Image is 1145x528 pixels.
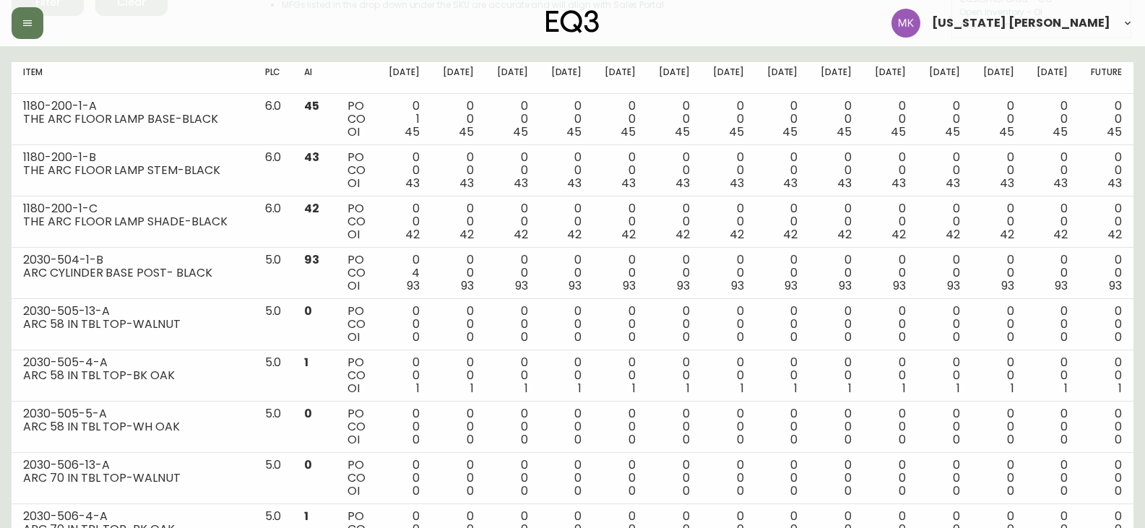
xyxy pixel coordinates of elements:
div: 0 0 [983,356,1014,395]
div: 0 0 [1091,202,1122,241]
div: 0 0 [659,151,690,190]
span: 93 [1055,277,1068,294]
div: 0 0 [929,100,960,139]
div: 0 0 [929,202,960,241]
div: 0 4 [389,254,420,293]
div: ARC 58 IN TBL TOP-BK OAK [23,369,242,382]
div: 0 0 [983,202,1014,241]
span: 0 [1060,329,1068,345]
span: 0 [790,482,798,499]
div: 0 0 [983,407,1014,446]
div: 0 0 [875,151,906,190]
span: 93 [839,277,852,294]
span: 93 [304,251,319,268]
span: 0 [521,329,528,345]
span: 43 [405,175,420,191]
span: 42 [891,226,906,243]
span: 0 [628,431,636,448]
span: 42 [514,226,528,243]
div: 0 0 [821,305,852,344]
div: 0 0 [713,305,744,344]
div: 0 0 [875,407,906,446]
td: 5.0 [254,248,293,299]
span: 0 [412,329,420,345]
div: 0 0 [551,254,582,293]
span: 0 [467,482,474,499]
span: 0 [467,329,474,345]
span: 0 [953,329,960,345]
div: 0 0 [821,254,852,293]
div: 0 0 [713,100,744,139]
div: 0 0 [551,407,582,446]
span: 1 [686,380,690,397]
div: 0 0 [551,202,582,241]
span: 0 [467,431,474,448]
span: 43 [675,175,690,191]
th: [DATE] [756,62,810,94]
div: PO CO [347,356,366,395]
span: 1 [740,380,744,397]
div: 0 0 [605,356,636,395]
div: 0 0 [1037,151,1068,190]
div: ARC 58 IN TBL TOP-WALNUT [23,318,242,331]
div: 0 0 [389,151,420,190]
span: 42 [1000,226,1014,243]
span: 0 [844,329,852,345]
div: 0 0 [389,407,420,446]
div: 0 0 [767,100,798,139]
div: 0 0 [821,100,852,139]
span: 45 [1107,124,1122,140]
span: 43 [514,175,528,191]
div: 0 0 [875,202,906,241]
div: 0 0 [551,459,582,498]
span: 43 [837,175,852,191]
div: 0 0 [659,100,690,139]
span: 0 [304,303,312,319]
div: 0 0 [389,202,420,241]
div: 0 0 [875,100,906,139]
div: 0 0 [983,100,1014,139]
span: 1 [416,380,420,397]
span: 1 [470,380,474,397]
div: 0 0 [1037,202,1068,241]
span: 43 [1000,175,1014,191]
span: 0 [628,482,636,499]
div: 0 0 [659,356,690,395]
div: 0 1 [389,100,420,139]
span: 0 [1007,431,1014,448]
th: [DATE] [593,62,647,94]
div: 0 0 [605,305,636,344]
div: 0 0 [767,459,798,498]
div: 0 0 [551,151,582,190]
div: 0 0 [713,459,744,498]
div: 0 0 [443,202,474,241]
span: 0 [790,329,798,345]
div: 0 0 [1037,254,1068,293]
span: 45 [621,124,636,140]
div: 0 0 [875,305,906,344]
th: AI [293,62,336,94]
div: 2030-504-1-B [23,254,242,267]
div: 0 0 [983,254,1014,293]
div: 0 0 [659,202,690,241]
div: 0 0 [389,459,420,498]
div: 2030-506-13-A [23,459,242,472]
div: 0 0 [605,202,636,241]
div: 0 0 [821,151,852,190]
div: 0 0 [389,305,420,344]
th: [DATE] [1025,62,1079,94]
span: 45 [675,124,690,140]
span: 0 [1115,482,1122,499]
span: 93 [461,277,474,294]
span: 45 [999,124,1014,140]
div: 0 0 [497,305,528,344]
span: OI [347,226,360,243]
div: ARC 70 IN TBL TOP-WALNUT [23,472,242,485]
span: 43 [459,175,474,191]
div: 0 0 [605,151,636,190]
span: 43 [621,175,636,191]
span: 0 [412,431,420,448]
span: 0 [737,482,744,499]
div: 0 0 [767,254,798,293]
span: 45 [891,124,906,140]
